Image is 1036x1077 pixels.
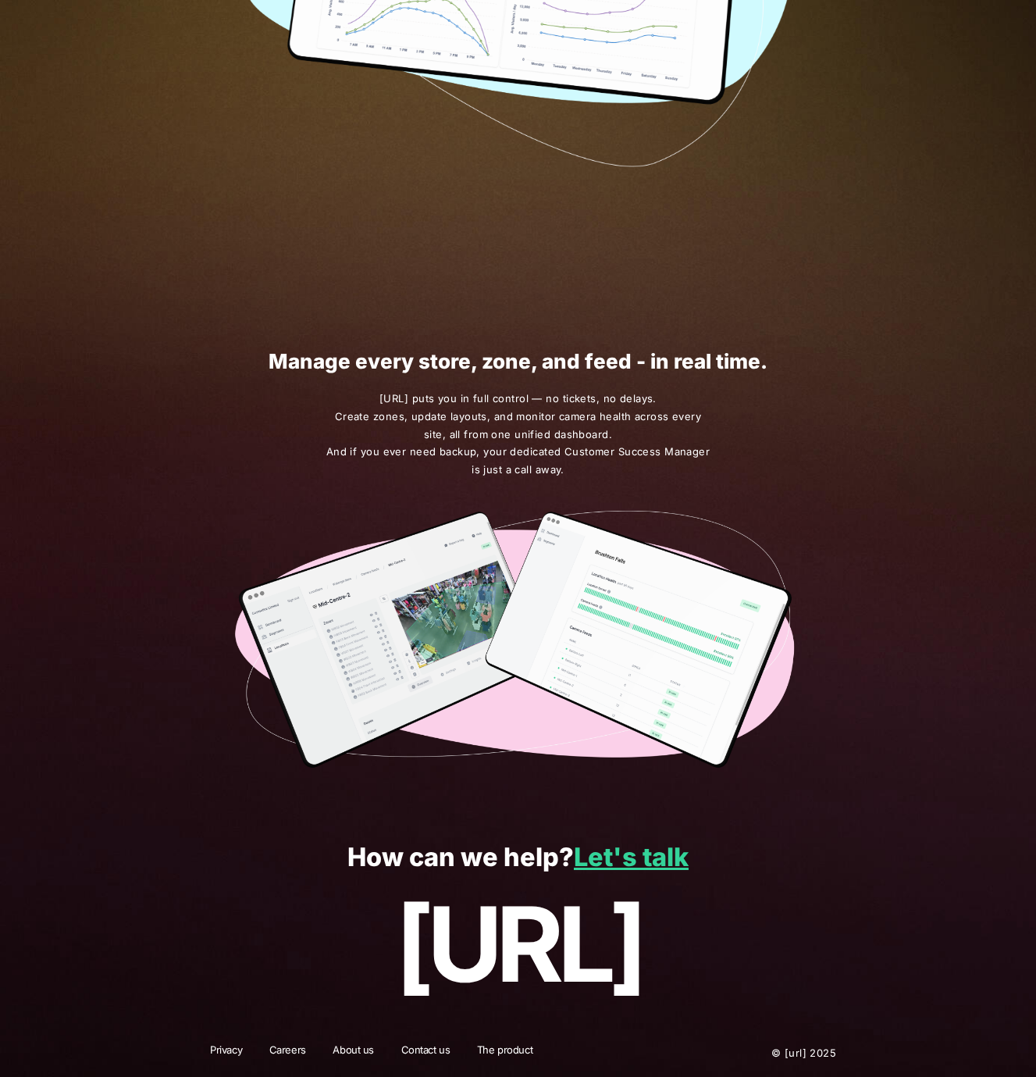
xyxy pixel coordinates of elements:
[323,390,712,479] span: [URL] puts you in full control — no tickets, no delays. Create zones, update layouts, and monitor...
[34,843,1002,872] p: How can we help?
[677,1043,836,1063] p: © [URL] 2025
[200,1043,252,1063] a: Privacy
[322,1043,384,1063] a: About us
[34,886,1002,1002] p: [URL]
[467,1043,543,1063] a: The product
[233,350,802,373] h1: Manage every store, zone, and feed - in real time.
[259,1043,316,1063] a: Careers
[391,1043,461,1063] a: Contact us
[574,842,689,872] a: Let's talk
